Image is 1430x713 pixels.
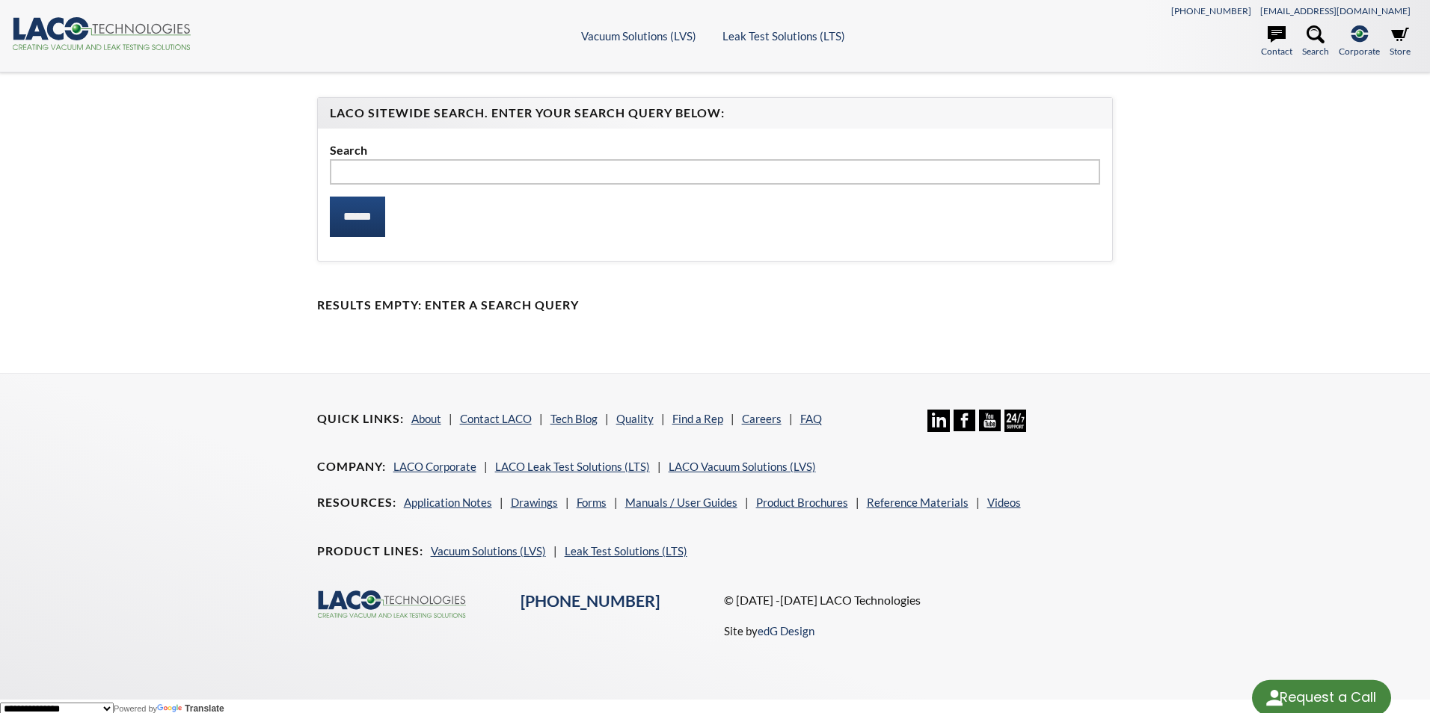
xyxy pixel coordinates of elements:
a: [PHONE_NUMBER] [521,591,660,611]
p: © [DATE] -[DATE] LACO Technologies [724,590,1113,610]
label: Search [330,141,1101,160]
h4: Resources [317,495,396,510]
h4: Quick Links [317,411,404,427]
h4: Results Empty: Enter a Search Query [317,297,1114,313]
a: [PHONE_NUMBER] [1171,5,1251,16]
a: Tech Blog [550,412,598,425]
a: Vacuum Solutions (LVS) [431,544,546,558]
a: Videos [987,496,1021,509]
a: Reference Materials [867,496,969,509]
a: Store [1390,25,1411,58]
a: LACO Vacuum Solutions (LVS) [669,460,816,473]
a: Drawings [511,496,558,509]
p: Site by [724,622,814,640]
a: 24/7 Support [1004,421,1026,434]
a: Leak Test Solutions (LTS) [565,544,687,558]
a: About [411,412,441,425]
a: Quality [616,412,654,425]
a: LACO Leak Test Solutions (LTS) [495,460,650,473]
img: round button [1262,686,1286,710]
a: Vacuum Solutions (LVS) [581,29,696,43]
a: Find a Rep [672,412,723,425]
h4: LACO Sitewide Search. Enter your Search Query Below: [330,105,1101,121]
a: edG Design [758,624,814,638]
a: Manuals / User Guides [625,496,737,509]
img: 24/7 Support Icon [1004,410,1026,431]
span: Corporate [1339,44,1380,58]
a: Application Notes [404,496,492,509]
a: FAQ [800,412,822,425]
a: Forms [577,496,607,509]
a: Search [1302,25,1329,58]
a: Contact LACO [460,412,532,425]
a: [EMAIL_ADDRESS][DOMAIN_NAME] [1260,5,1411,16]
a: LACO Corporate [393,460,476,473]
a: Careers [742,412,782,425]
a: Product Brochures [756,496,848,509]
h4: Product Lines [317,543,423,559]
a: Contact [1261,25,1292,58]
h4: Company [317,459,386,475]
a: Leak Test Solutions (LTS) [722,29,845,43]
